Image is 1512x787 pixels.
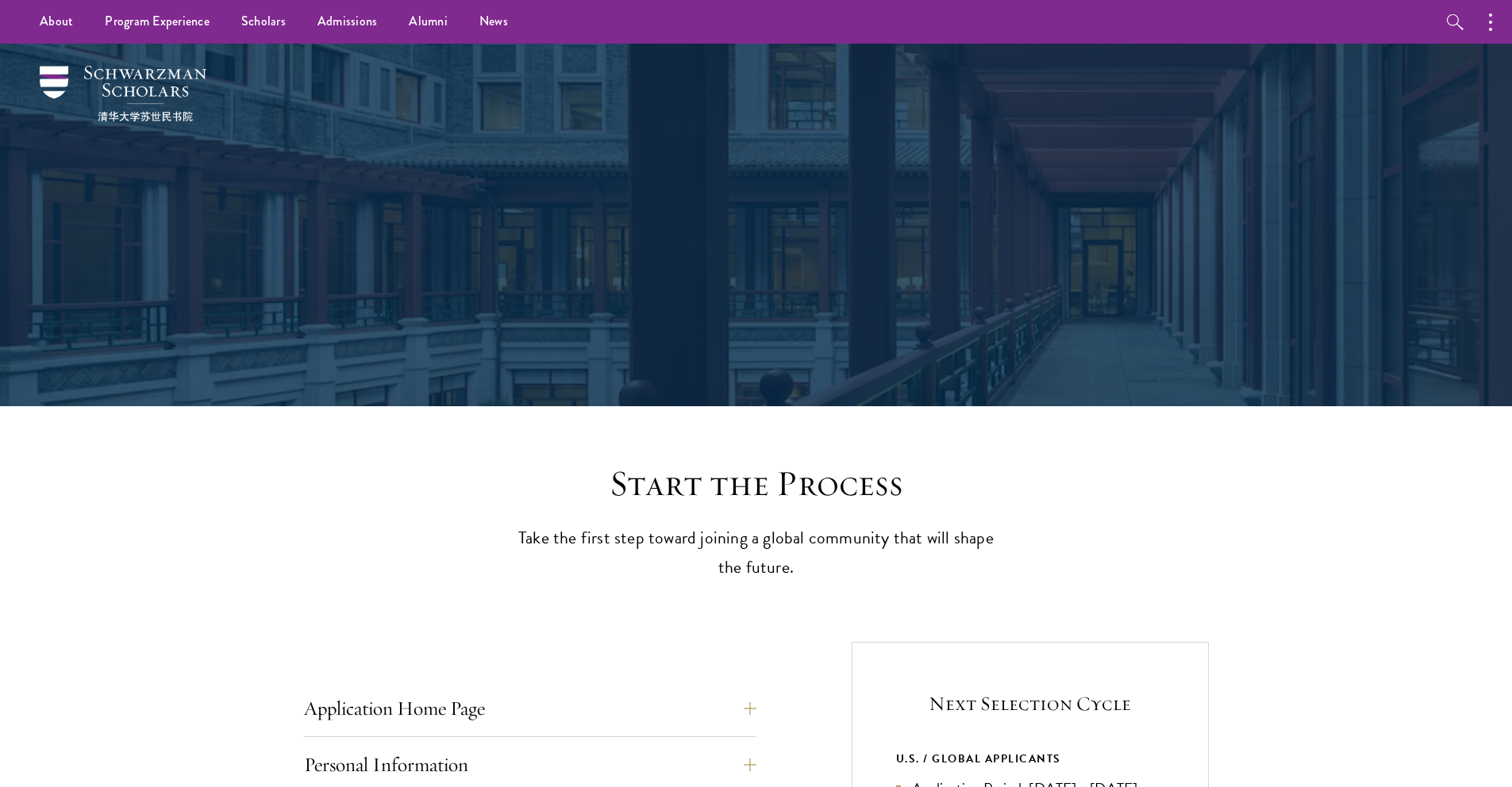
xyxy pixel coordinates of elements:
p: Take the first step toward joining a global community that will shape the future. [510,524,1002,582]
button: Application Home Page [304,689,756,727]
h5: Next Selection Cycle [896,690,1164,717]
button: Personal Information [304,746,756,784]
h2: Start the Process [510,462,1002,506]
div: U.S. / GLOBAL APPLICANTS [896,749,1164,769]
img: Schwarzman Scholars [40,66,206,121]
